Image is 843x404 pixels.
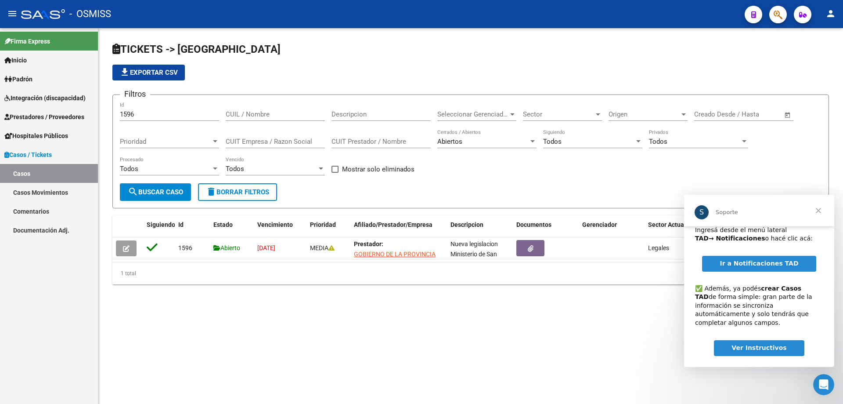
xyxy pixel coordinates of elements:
[4,36,50,46] span: Firma Express
[147,221,175,228] span: Siguiendo
[310,244,335,251] span: MEDIA
[257,244,275,251] span: [DATE]
[112,43,281,55] span: TICKETS -> [GEOGRAPHIC_DATA]
[257,221,293,228] span: Vencimiento
[354,221,432,228] span: Afiliado/Prestador/Empresa
[4,74,32,84] span: Padrón
[350,215,447,244] datatable-header-cell: Afiliado/Prestador/Empresa
[128,186,138,197] mat-icon: search
[523,110,594,118] span: Sector
[120,138,211,146] span: Prioridad
[648,221,686,228] span: Sector Actual
[206,188,269,196] span: Borrar Filtros
[198,183,277,201] button: Borrar Filtros
[783,110,793,120] button: Open calendar
[4,150,52,160] span: Casos / Tickets
[4,112,84,122] span: Prestadores / Proveedores
[213,244,240,251] span: Abierto
[120,88,150,100] h3: Filtros
[178,221,184,228] span: Id
[354,251,436,288] span: GOBIERNO DE LA PROVINCIA DE [GEOGRAPHIC_DATA][PERSON_NAME] ADMINISTRACION CENTRAL
[120,165,138,173] span: Todos
[813,374,834,395] iframe: Intercom live chat
[175,215,210,244] datatable-header-cell: Id
[684,195,834,367] iframe: Intercom live chat mensaje
[649,138,667,146] span: Todos
[342,164,414,175] span: Mostrar solo eliminados
[450,240,498,268] span: Nueva legislacion Ministerio de San [PERSON_NAME]
[437,138,462,146] span: Abiertos
[4,93,86,103] span: Integración (discapacidad)
[119,69,178,76] span: Exportar CSV
[645,215,697,244] datatable-header-cell: Sector Actual
[254,215,306,244] datatable-header-cell: Vencimiento
[69,4,111,24] span: - OSMISS
[738,110,780,118] input: Fecha fin
[178,244,192,251] span: 1596
[579,215,645,244] datatable-header-cell: Gerenciador
[310,221,336,228] span: Prioridad
[694,110,730,118] input: Fecha inicio
[306,215,350,244] datatable-header-cell: Prioridad
[213,221,233,228] span: Estado
[210,215,254,244] datatable-header-cell: Estado
[120,183,191,201] button: Buscar Caso
[7,8,18,19] mat-icon: menu
[112,65,185,80] button: Exportar CSV
[4,131,68,141] span: Hospitales Públicos
[648,244,669,251] span: Legales
[4,55,27,65] span: Inicio
[447,215,513,244] datatable-header-cell: Descripcion
[437,110,508,118] span: Seleccionar Gerenciador
[450,221,483,228] span: Descripcion
[609,110,680,118] span: Origen
[143,215,175,244] datatable-header-cell: Siguiendo
[128,188,183,196] span: Buscar Caso
[112,262,829,284] div: 1 total
[516,221,551,228] span: Documentos
[354,240,383,247] strong: Prestador:
[582,221,617,228] span: Gerenciador
[206,186,216,197] mat-icon: delete
[543,138,562,146] span: Todos
[11,165,139,182] div: ​
[513,215,579,244] datatable-header-cell: Documentos
[825,8,836,19] mat-icon: person
[119,67,130,77] mat-icon: file_download
[226,165,244,173] span: Todos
